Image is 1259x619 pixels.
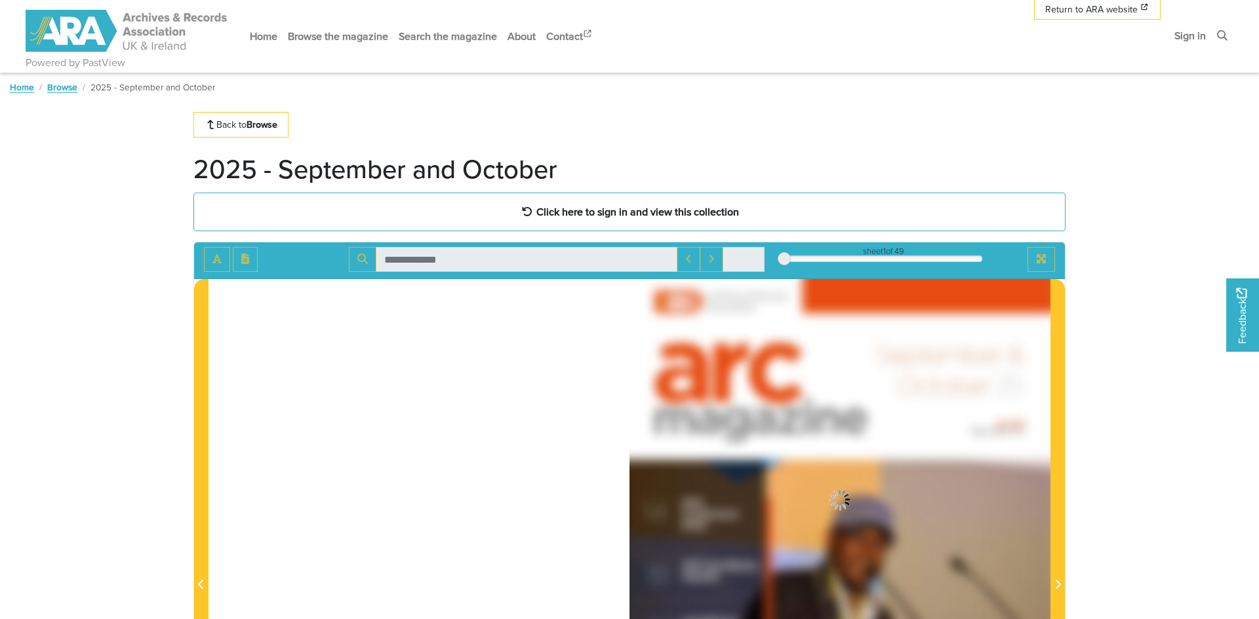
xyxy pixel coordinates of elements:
[283,19,393,54] a: Browse the magazine
[247,118,277,131] strong: Browse
[541,19,599,54] a: Contact
[47,81,77,94] a: Browse
[245,19,283,54] a: Home
[204,247,230,272] button: Toggle text selection (Alt+T)
[1028,247,1055,272] button: Full screen mode
[784,245,982,257] div: sheet of 49
[700,247,723,272] button: Next Match
[883,245,886,257] span: 1
[193,153,557,185] h1: 2025 - September and October
[233,247,258,272] button: Open transcription window
[26,3,229,60] a: ARA - ARC Magazine | Powered by PastView logo
[677,247,700,272] button: Previous Match
[90,81,215,94] span: 2025 - September and October
[193,112,289,138] a: Back toBrowse
[1226,278,1259,352] a: Would you like to provide feedback?
[26,10,229,52] img: ARA - ARC Magazine | Powered by PastView
[1169,18,1211,53] a: Sign in
[1045,3,1138,16] span: Return to ARA website
[10,81,34,94] a: Home
[536,204,739,219] strong: Click here to sign in and view this collection
[376,247,677,272] input: Search for
[1234,288,1250,344] span: Feedback
[393,19,502,54] a: Search the magazine
[502,19,541,54] a: About
[193,193,1066,231] a: Click here to sign in and view this collection
[349,247,376,272] button: Search
[26,55,125,71] a: Powered by PastView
